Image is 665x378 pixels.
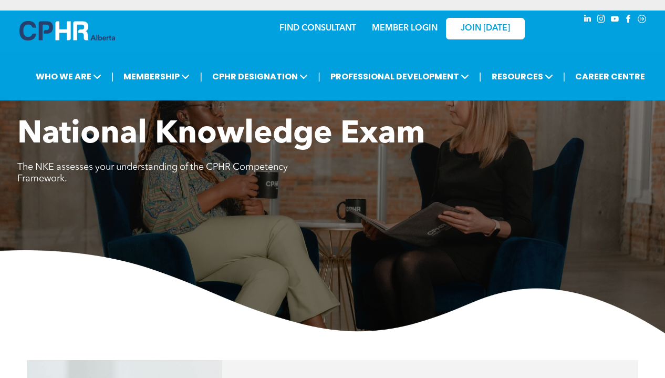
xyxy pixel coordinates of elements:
[461,24,510,34] span: JOIN [DATE]
[636,13,648,27] a: Social network
[327,67,472,86] span: PROFESSIONAL DEVELOPMENT
[563,66,566,87] li: |
[622,13,634,27] a: facebook
[581,13,593,27] a: linkedin
[120,67,193,86] span: MEMBERSHIP
[17,119,425,150] span: National Knowledge Exam
[209,67,311,86] span: CPHR DESIGNATION
[111,66,114,87] li: |
[489,67,556,86] span: RESOURCES
[17,162,288,183] span: The NKE assesses your understanding of the CPHR Competency Framework.
[572,67,648,86] a: CAREER CENTRE
[372,24,438,33] a: MEMBER LOGIN
[279,24,356,33] a: FIND CONSULTANT
[200,66,202,87] li: |
[479,66,482,87] li: |
[318,66,320,87] li: |
[446,18,525,39] a: JOIN [DATE]
[33,67,105,86] span: WHO WE ARE
[609,13,620,27] a: youtube
[19,21,115,40] img: A blue and white logo for cp alberta
[595,13,607,27] a: instagram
